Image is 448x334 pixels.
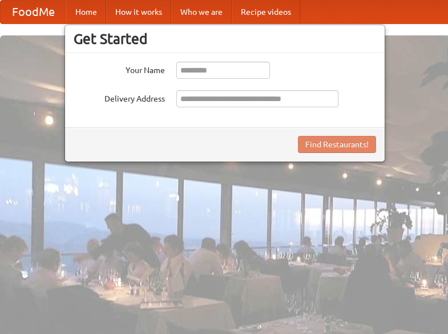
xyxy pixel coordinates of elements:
[74,62,165,76] label: Your Name
[66,1,106,23] a: Home
[74,90,165,104] label: Delivery Address
[1,1,66,23] a: FoodMe
[298,136,376,153] button: Find Restaurants!
[74,30,376,47] h3: Get Started
[106,1,171,23] a: How it works
[232,1,300,23] a: Recipe videos
[171,1,232,23] a: Who we are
